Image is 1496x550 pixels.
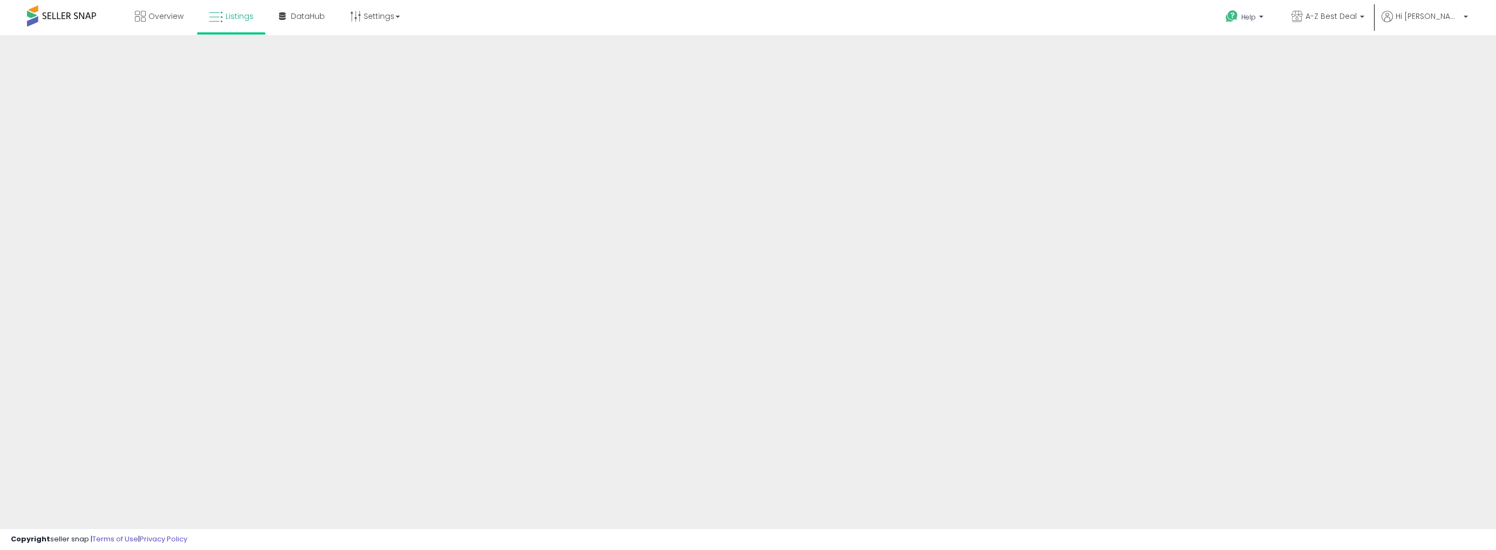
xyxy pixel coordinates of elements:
span: Hi [PERSON_NAME] [1396,11,1460,22]
i: Get Help [1225,10,1239,23]
span: DataHub [291,11,325,22]
span: Listings [226,11,254,22]
span: A-Z Best Deal [1305,11,1357,22]
a: Help [1217,2,1274,35]
span: Overview [148,11,183,22]
span: Help [1241,12,1256,22]
a: Hi [PERSON_NAME] [1382,11,1468,35]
